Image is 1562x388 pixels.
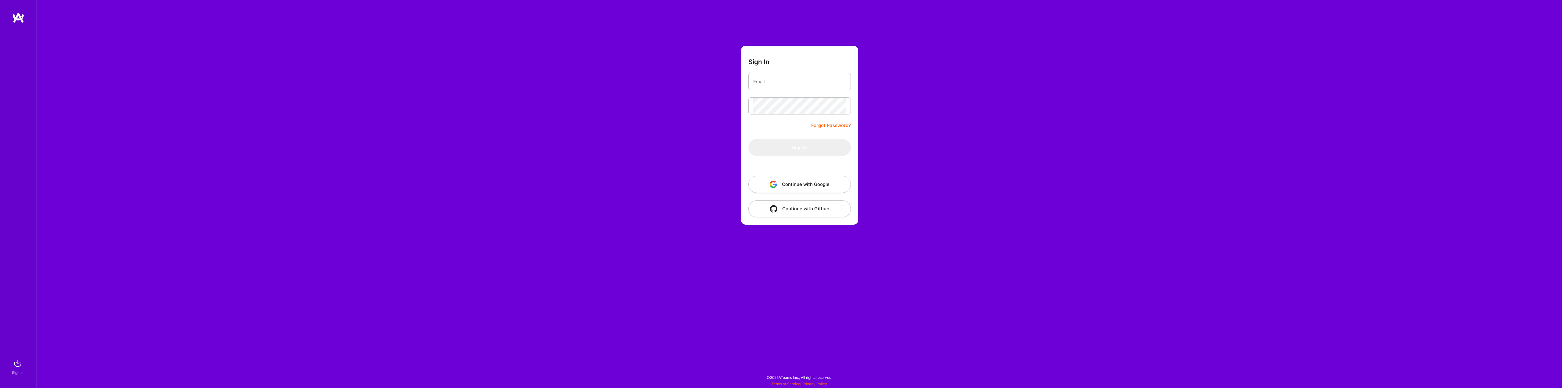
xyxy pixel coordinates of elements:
[772,382,827,386] span: |
[811,122,851,129] a: Forgot Password?
[802,382,827,386] a: Privacy Policy
[753,74,846,89] input: Email...
[12,12,24,23] img: logo
[37,370,1562,385] div: © 2025 ATeams Inc., All rights reserved.
[772,382,800,386] a: Terms of Service
[748,200,851,217] button: Continue with Github
[748,176,851,193] button: Continue with Google
[770,205,777,212] img: icon
[748,139,851,156] button: Sign In
[770,181,777,188] img: icon
[12,357,24,369] img: sign in
[748,58,769,66] h3: Sign In
[13,357,24,376] a: sign inSign In
[12,369,23,376] div: Sign In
